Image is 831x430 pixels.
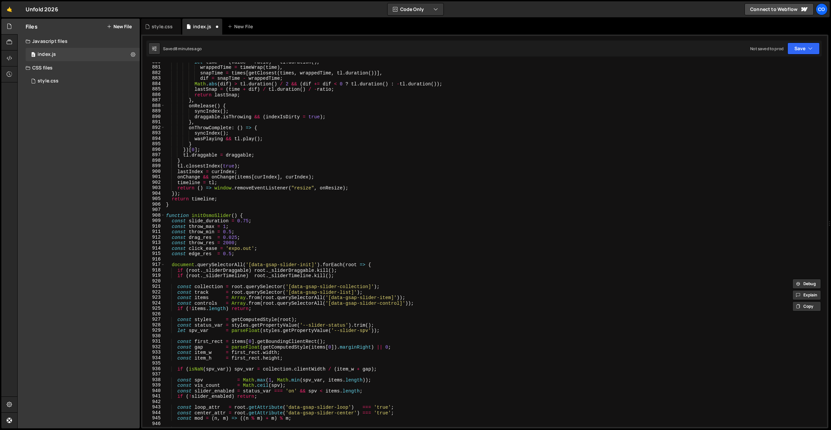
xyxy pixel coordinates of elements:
[142,81,165,87] div: 884
[142,415,165,421] div: 945
[142,108,165,114] div: 889
[142,229,165,235] div: 911
[142,393,165,399] div: 941
[142,339,165,344] div: 931
[142,169,165,174] div: 900
[142,251,165,257] div: 915
[26,48,140,61] div: 17293/47924.js
[142,163,165,169] div: 899
[142,317,165,322] div: 927
[152,23,173,30] div: style.css
[142,273,165,278] div: 919
[142,257,165,262] div: 916
[142,268,165,273] div: 918
[142,141,165,147] div: 895
[1,1,18,17] a: 🤙
[142,399,165,405] div: 942
[18,35,140,48] div: Javascript files
[142,130,165,136] div: 893
[142,97,165,103] div: 887
[142,333,165,339] div: 930
[228,23,255,30] div: New File
[142,207,165,213] div: 907
[142,328,165,333] div: 929
[142,262,165,268] div: 917
[792,301,821,311] button: Copy
[193,23,211,30] div: index.js
[26,74,140,88] div: 17293/47925.css
[142,344,165,350] div: 932
[142,235,165,240] div: 912
[163,46,202,52] div: Saved
[142,174,165,180] div: 901
[142,75,165,81] div: 883
[142,158,165,163] div: 898
[142,355,165,361] div: 934
[107,24,132,29] button: New File
[142,125,165,131] div: 892
[142,388,165,394] div: 940
[142,246,165,251] div: 914
[18,61,140,74] div: CSS files
[38,52,56,57] div: index.js
[142,70,165,76] div: 882
[142,152,165,158] div: 897
[142,92,165,98] div: 886
[38,78,59,84] div: style.css
[142,64,165,70] div: 881
[816,3,828,15] a: Co
[142,224,165,229] div: 910
[142,289,165,295] div: 922
[750,46,783,52] div: Not saved to prod
[142,322,165,328] div: 928
[142,300,165,306] div: 924
[142,311,165,317] div: 926
[142,147,165,153] div: 896
[142,86,165,92] div: 885
[142,278,165,284] div: 920
[142,180,165,185] div: 902
[26,5,58,13] div: Unfold 2026
[142,185,165,191] div: 903
[142,306,165,311] div: 925
[142,196,165,202] div: 905
[787,43,820,54] button: Save
[142,103,165,109] div: 888
[142,218,165,224] div: 909
[142,372,165,377] div: 937
[26,23,38,30] h2: Files
[142,136,165,142] div: 894
[31,53,35,58] span: 0
[142,377,165,383] div: 938
[142,404,165,410] div: 943
[388,3,443,15] button: Code Only
[142,202,165,207] div: 906
[792,279,821,289] button: Debug
[142,366,165,372] div: 936
[142,350,165,355] div: 933
[745,3,814,15] a: Connect to Webflow
[142,240,165,246] div: 913
[142,191,165,196] div: 904
[142,382,165,388] div: 939
[792,290,821,300] button: Explain
[142,119,165,125] div: 891
[142,410,165,416] div: 944
[142,361,165,366] div: 935
[142,114,165,120] div: 890
[175,46,202,52] div: 8 minutes ago
[142,213,165,218] div: 908
[142,284,165,289] div: 921
[142,295,165,300] div: 923
[142,421,165,427] div: 946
